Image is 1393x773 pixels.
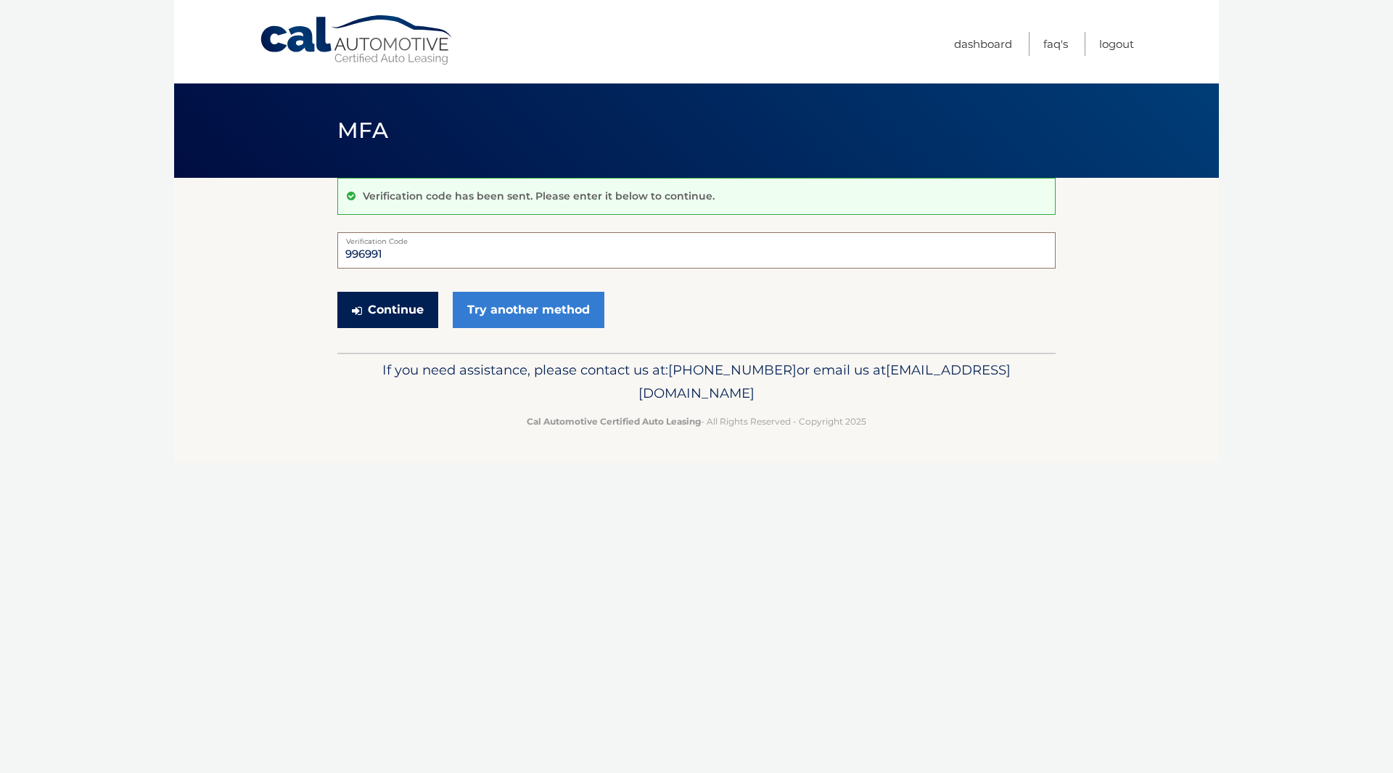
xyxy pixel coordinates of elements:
[337,117,388,144] span: MFA
[638,361,1011,401] span: [EMAIL_ADDRESS][DOMAIN_NAME]
[453,292,604,328] a: Try another method
[1043,32,1068,56] a: FAQ's
[954,32,1012,56] a: Dashboard
[668,361,797,378] span: [PHONE_NUMBER]
[337,232,1056,244] label: Verification Code
[527,416,701,427] strong: Cal Automotive Certified Auto Leasing
[1099,32,1134,56] a: Logout
[337,232,1056,269] input: Verification Code
[259,15,455,66] a: Cal Automotive
[337,292,438,328] button: Continue
[363,189,715,203] p: Verification code has been sent. Please enter it below to continue.
[347,359,1046,405] p: If you need assistance, please contact us at: or email us at
[347,414,1046,429] p: - All Rights Reserved - Copyright 2025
